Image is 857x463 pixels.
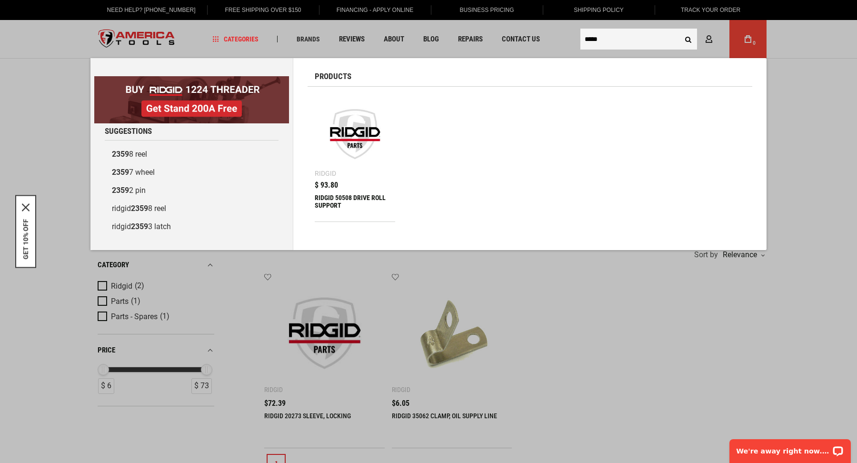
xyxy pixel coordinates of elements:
a: RIDGID 50508 DRIVE ROLL SUPPORT Ridgid $ 93.80 RIDGID 50508 DRIVE ROLL SUPPORT [315,94,395,221]
b: 2359 [112,168,129,177]
a: 23598 reel [105,145,279,163]
a: ridgid23593 latch [105,218,279,236]
span: Products [315,72,351,81]
b: 2359 [131,204,148,213]
a: Categories [209,33,263,46]
svg: close icon [22,204,30,211]
a: 23597 wheel [105,163,279,181]
a: ridgid23598 reel [105,200,279,218]
span: Brands [297,36,320,42]
b: 2359 [112,186,129,195]
div: Ridgid [315,170,336,177]
span: $ 93.80 [315,181,338,189]
button: Close [22,204,30,211]
iframe: LiveChat chat widget [723,433,857,463]
div: RIDGID 50508 DRIVE ROLL SUPPORT [315,194,395,217]
img: BOGO: Buy RIDGID® 1224 Threader, Get Stand 200A Free! [94,76,289,123]
b: 2359 [112,150,129,159]
img: RIDGID 50508 DRIVE ROLL SUPPORT [319,99,390,170]
a: 23592 pin [105,181,279,200]
span: Suggestions [105,127,152,135]
button: GET 10% OFF [22,219,30,260]
span: Categories [213,36,259,42]
button: Search [679,30,697,48]
a: BOGO: Buy RIDGID® 1224 Threader, Get Stand 200A Free! [94,76,289,83]
a: Brands [292,33,324,46]
b: 2359 [131,222,148,231]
